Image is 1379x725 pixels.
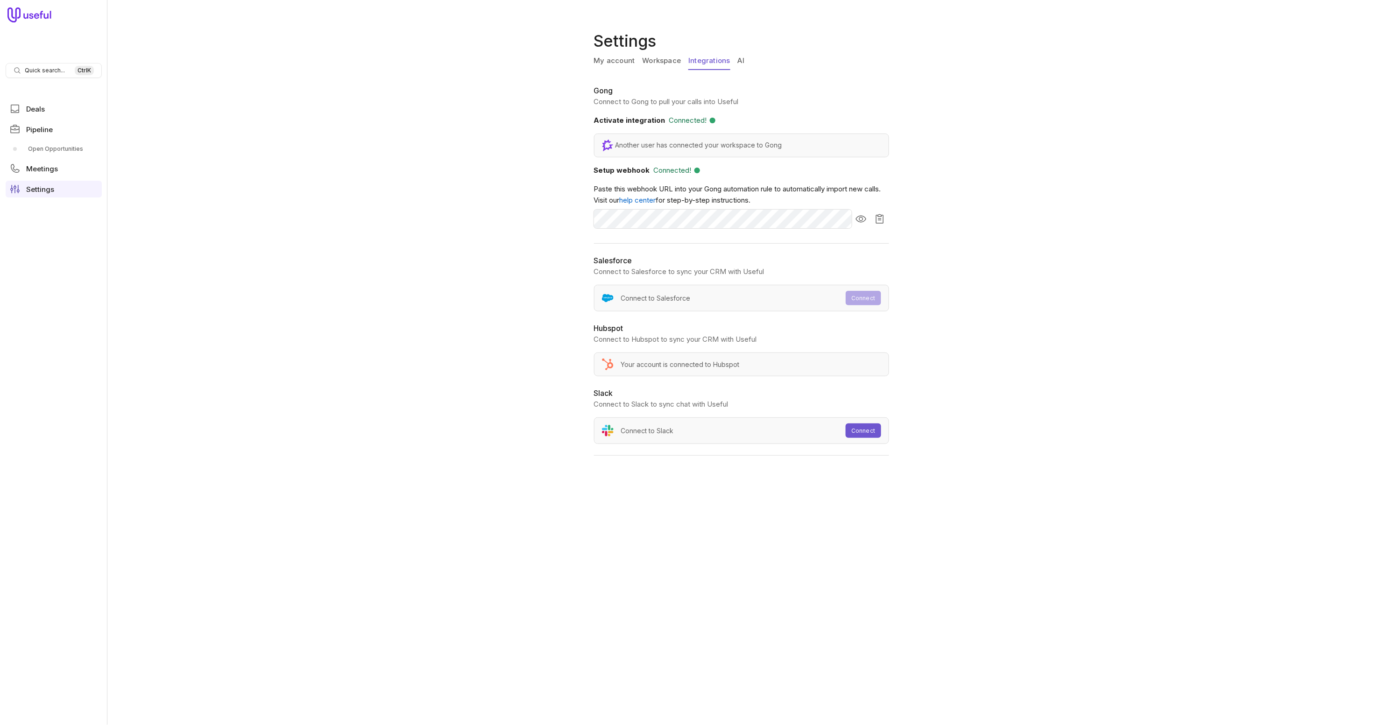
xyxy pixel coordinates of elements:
span: Pipeline [26,126,53,133]
kbd: Ctrl K [75,66,94,75]
button: Connect [846,291,881,305]
p: Paste this webhook URL into your Gong automation rule to automatically import new calls. Visit ou... [594,183,889,206]
span: Quick search... [25,67,65,74]
p: Connect to Slack to sync chat with Useful [594,399,889,410]
h1: Settings [594,30,893,52]
p: Connect to Hubspot to sync your CRM with Useful [594,334,889,345]
a: My account [594,52,635,70]
a: Settings [6,181,102,197]
a: Integrations [688,52,730,70]
div: Pipeline submenu [6,141,102,156]
a: Open Opportunities [6,141,102,156]
button: Copy webhook URL to clipboard [870,210,889,228]
a: help center [620,196,656,204]
a: AI [738,52,744,70]
span: Connected! [654,165,692,176]
h2: Slack [594,387,889,399]
span: Activate integration [594,116,665,125]
h2: Salesforce [594,255,889,266]
span: Connect to Slack [621,425,674,436]
button: Connect [846,423,881,438]
a: Meetings [6,160,102,177]
a: Deals [6,100,102,117]
span: Connect to Salesforce [621,293,691,304]
a: Workspace [643,52,681,70]
span: Settings [26,186,54,193]
a: Pipeline [6,121,102,138]
span: Connected! [669,115,707,126]
span: Meetings [26,165,58,172]
p: Connect to Gong to pull your calls into Useful [594,96,889,107]
h2: Gong [594,85,889,96]
span: Your account is connected to Hubspot [621,359,740,370]
span: Setup webhook [594,166,650,175]
button: Show webhook URL [852,210,870,228]
p: Connect to Salesforce to sync your CRM with Useful [594,266,889,277]
span: Deals [26,106,45,113]
span: Another user has connected your workspace to Gong [615,140,782,151]
h2: Hubspot [594,323,889,334]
